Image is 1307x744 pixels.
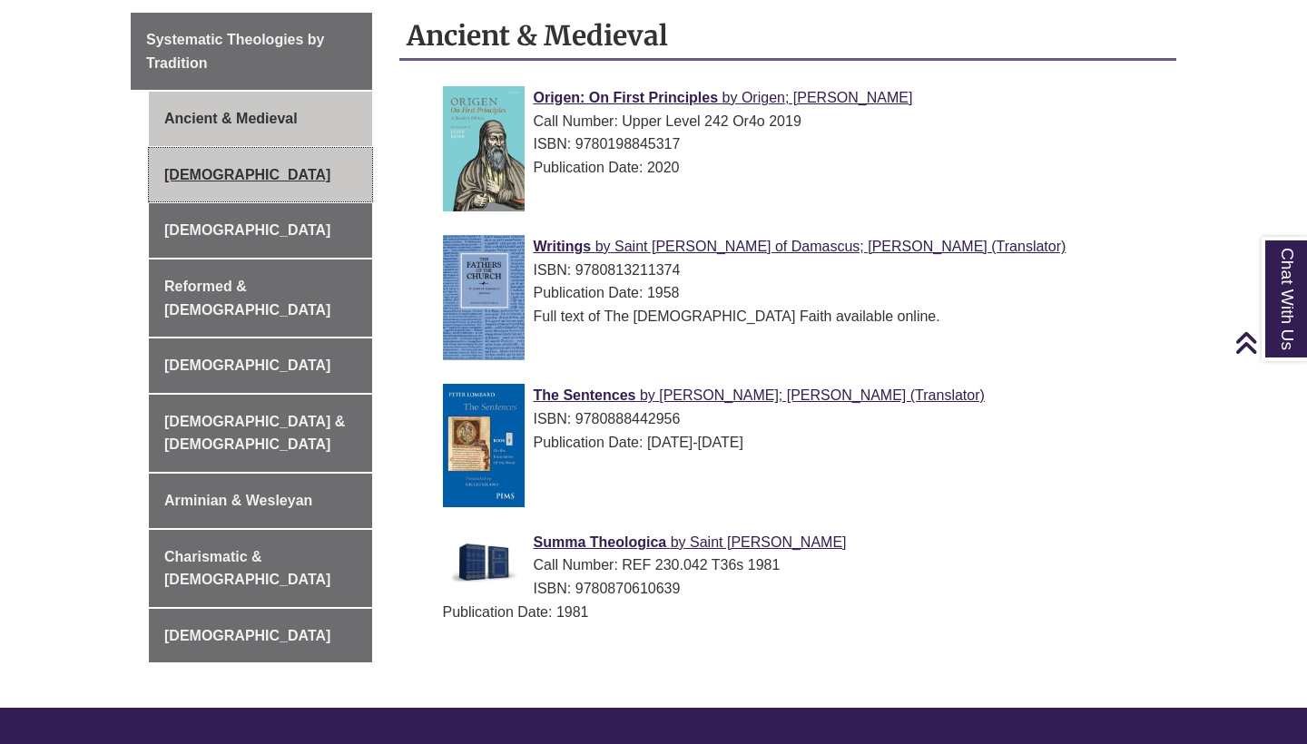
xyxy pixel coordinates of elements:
span: Writings [534,239,592,254]
div: ISBN: 9780888442956 [443,407,1163,431]
div: ISBN: 9780198845317 [443,132,1163,156]
span: Saint [PERSON_NAME] [690,534,847,550]
span: by [722,90,738,105]
div: Full text of The [DEMOGRAPHIC_DATA] Faith available online. [443,305,1163,328]
span: Systematic Theologies by Tradition [146,32,325,71]
span: by [640,387,655,403]
span: The Sentences [534,387,636,403]
span: Saint [PERSON_NAME] of Damascus; [PERSON_NAME] (Translator) [614,239,1066,254]
div: Publication Date: 1958 [443,281,1163,305]
a: Reformed & [DEMOGRAPHIC_DATA] [149,259,372,337]
a: [DEMOGRAPHIC_DATA] [149,338,372,393]
a: Systematic Theologies by Tradition [131,13,372,90]
a: [DEMOGRAPHIC_DATA] [149,148,372,202]
a: Summa Theologica by Saint [PERSON_NAME] [534,534,847,550]
a: Writings by Saint [PERSON_NAME] of Damascus; [PERSON_NAME] (Translator) [534,239,1066,254]
a: The Sentences by [PERSON_NAME]; [PERSON_NAME] (Translator) [534,387,985,403]
div: ISBN: 9780813211374 [443,259,1163,282]
a: Origen: On First Principles by Origen; [PERSON_NAME] [534,90,913,105]
span: [PERSON_NAME]; [PERSON_NAME] (Translator) [659,387,985,403]
span: Origen; [PERSON_NAME] [742,90,913,105]
div: ISBN: 9780870610639 [443,577,1163,601]
a: Arminian & Wesleyan [149,474,372,528]
div: Guide Page Menu [131,13,372,662]
div: Publication Date: [DATE]-[DATE] [443,431,1163,455]
div: Call Number: Upper Level 242 Or4o 2019 [443,110,1163,133]
a: [DEMOGRAPHIC_DATA] & [DEMOGRAPHIC_DATA] [149,395,372,472]
div: Call Number: REF 230.042 T36s 1981 [443,553,1163,577]
div: Publication Date: 1981 [443,601,1163,624]
span: Origen: On First Principles [534,90,719,105]
a: [DEMOGRAPHIC_DATA] [149,609,372,663]
span: Summa Theologica [534,534,667,550]
a: Back to Top [1234,330,1302,355]
h2: Ancient & Medieval [399,13,1177,61]
a: [DEMOGRAPHIC_DATA] [149,203,372,258]
a: Charismatic & [DEMOGRAPHIC_DATA] [149,530,372,607]
span: by [671,534,686,550]
a: Ancient & Medieval [149,92,372,146]
div: Publication Date: 2020 [443,156,1163,180]
span: by [595,239,611,254]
